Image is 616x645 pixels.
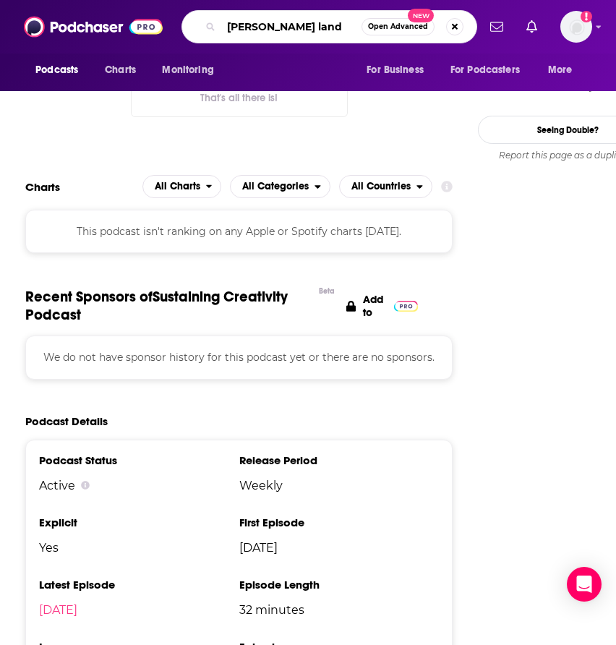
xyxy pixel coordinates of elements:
[25,210,453,253] div: This podcast isn't ranking on any Apple or Spotify charts [DATE].
[131,78,348,117] button: Nothing here.
[239,603,439,617] span: 32 minutes
[25,288,312,324] span: Recent Sponsors of Sustaining Creativity Podcast
[25,414,108,428] h2: Podcast Details
[521,14,543,39] a: Show notifications dropdown
[408,9,434,22] span: New
[362,18,435,35] button: Open AdvancedNew
[24,13,163,40] img: Podchaser - Follow, Share and Rate Podcasts
[162,60,213,80] span: Monitoring
[230,175,330,198] button: open menu
[25,180,60,194] h2: Charts
[25,56,97,84] button: open menu
[484,14,509,39] a: Show notifications dropdown
[155,181,200,192] span: All Charts
[319,286,335,296] div: Beta
[181,10,477,43] div: Search podcasts, credits, & more...
[39,541,239,555] span: Yes
[339,175,432,198] button: open menu
[152,56,232,84] button: open menu
[346,288,418,324] a: Add to
[39,479,239,492] div: Active
[581,11,592,22] svg: Add a profile image
[548,60,573,80] span: More
[230,175,330,198] h2: Categories
[239,578,439,591] h3: Episode Length
[560,11,592,43] img: User Profile
[567,567,602,602] div: Open Intercom Messenger
[142,175,222,198] h2: Platforms
[242,181,309,192] span: All Categories
[221,15,362,38] input: Search podcasts, credits, & more...
[239,479,439,492] span: Weekly
[39,349,439,365] p: We do not have sponsor history for this podcast yet or there are no sponsors.
[560,11,592,43] span: Logged in as mhoward2306
[239,516,439,529] h3: First Episode
[142,175,222,198] button: open menu
[368,23,428,30] span: Open Advanced
[560,11,592,43] button: Show profile menu
[105,60,136,80] span: Charts
[95,56,145,84] a: Charts
[339,175,432,198] h2: Countries
[450,60,520,80] span: For Podcasters
[363,293,387,319] p: Add to
[39,516,239,529] h3: Explicit
[441,56,541,84] button: open menu
[538,56,591,84] button: open menu
[239,541,439,555] span: [DATE]
[356,56,442,84] button: open menu
[239,453,439,467] h3: Release Period
[351,181,411,192] span: All Countries
[367,60,424,80] span: For Business
[39,578,239,591] h3: Latest Episode
[35,60,78,80] span: Podcasts
[394,301,418,312] img: Pro Logo
[39,603,77,617] a: [DATE]
[39,453,239,467] h3: Podcast Status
